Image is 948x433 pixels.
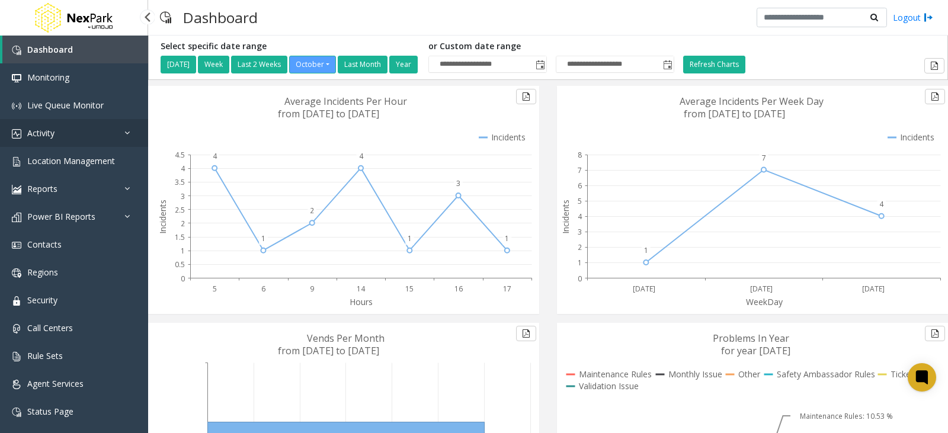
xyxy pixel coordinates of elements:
[644,245,648,255] text: 1
[578,242,582,252] text: 2
[560,200,571,234] text: Incidents
[27,127,55,139] span: Activity
[578,165,582,175] text: 7
[231,56,287,73] button: Last 2 Weeks
[578,196,582,206] text: 5
[284,95,407,108] text: Average Incidents Per Hour
[454,284,463,294] text: 16
[213,151,217,161] text: 4
[428,41,674,52] h5: or Custom date range
[925,89,945,104] button: Export to pdf
[181,219,185,229] text: 2
[27,378,84,389] span: Agent Services
[27,44,73,55] span: Dashboard
[12,73,21,83] img: 'icon'
[12,213,21,222] img: 'icon'
[12,101,21,111] img: 'icon'
[310,284,314,294] text: 9
[746,296,783,307] text: WeekDay
[578,181,582,191] text: 6
[12,324,21,333] img: 'icon'
[27,100,104,111] span: Live Queue Monitor
[157,200,168,234] text: Incidents
[12,268,21,278] img: 'icon'
[278,344,379,357] text: from [DATE] to [DATE]
[27,294,57,306] span: Security
[516,89,536,104] button: Export to pdf
[175,205,185,215] text: 2.5
[261,233,265,243] text: 1
[357,284,366,294] text: 14
[12,240,21,250] img: 'icon'
[924,11,933,24] img: logout
[925,326,945,341] button: Export to pdf
[578,211,582,222] text: 4
[175,150,185,160] text: 4.5
[405,284,414,294] text: 15
[213,284,217,294] text: 5
[684,107,785,120] text: from [DATE] to [DATE]
[181,191,185,201] text: 3
[503,284,511,294] text: 17
[161,56,196,73] button: [DATE]
[505,233,509,243] text: 1
[721,344,790,357] text: for year [DATE]
[12,352,21,361] img: 'icon'
[181,274,185,284] text: 0
[181,246,185,256] text: 1
[2,36,148,63] a: Dashboard
[389,56,418,73] button: Year
[578,258,582,268] text: 1
[879,199,884,209] text: 4
[27,406,73,417] span: Status Page
[175,259,185,270] text: 0.5
[27,155,115,166] span: Location Management
[27,72,69,83] span: Monitoring
[160,3,171,32] img: pageIcon
[27,239,62,250] span: Contacts
[750,284,773,294] text: [DATE]
[578,274,582,284] text: 0
[12,380,21,389] img: 'icon'
[27,350,63,361] span: Rule Sets
[310,206,314,216] text: 2
[516,326,536,341] button: Export to pdf
[27,322,73,333] span: Call Centers
[161,41,419,52] h5: Select specific date range
[762,153,766,163] text: 7
[12,157,21,166] img: 'icon'
[633,284,655,294] text: [DATE]
[359,151,364,161] text: 4
[800,411,893,421] text: Maintenance Rules: 10.53 %
[713,332,789,345] text: Problems In Year
[456,178,460,188] text: 3
[12,129,21,139] img: 'icon'
[350,296,373,307] text: Hours
[893,11,933,24] a: Logout
[680,95,824,108] text: Average Incidents Per Week Day
[338,56,387,73] button: Last Month
[12,185,21,194] img: 'icon'
[12,296,21,306] img: 'icon'
[12,408,21,417] img: 'icon'
[924,58,944,73] button: Export to pdf
[27,183,57,194] span: Reports
[307,332,385,345] text: Vends Per Month
[862,284,885,294] text: [DATE]
[408,233,412,243] text: 1
[261,284,265,294] text: 6
[27,211,95,222] span: Power BI Reports
[578,150,582,160] text: 8
[278,107,379,120] text: from [DATE] to [DATE]
[533,56,546,73] span: Toggle popup
[175,232,185,242] text: 1.5
[683,56,745,73] button: Refresh Charts
[661,56,674,73] span: Toggle popup
[177,3,264,32] h3: Dashboard
[198,56,229,73] button: Week
[578,227,582,237] text: 3
[181,163,185,174] text: 4
[12,46,21,55] img: 'icon'
[175,177,185,187] text: 3.5
[289,56,336,73] button: October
